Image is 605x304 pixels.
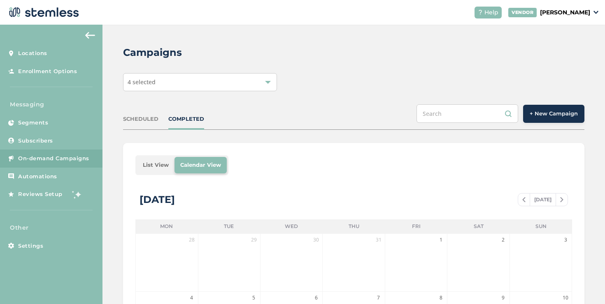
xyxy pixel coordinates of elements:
[168,115,204,123] div: COMPLETED
[123,45,182,60] h2: Campaigns
[18,190,63,198] span: Reviews Setup
[323,219,385,233] li: Thu
[137,157,175,173] li: List View
[18,119,48,127] span: Segments
[18,137,53,145] span: Subscribers
[508,8,537,17] div: VENDOR
[593,11,598,14] img: icon_down-arrow-small-66adaf34.svg
[188,294,196,302] span: 4
[530,193,556,206] span: [DATE]
[69,186,85,203] img: glitter-stars-b7820f95.gif
[564,265,605,304] iframe: Chat Widget
[198,219,261,233] li: Tue
[523,105,584,123] button: + New Campaign
[522,197,526,202] img: icon-chevron-left-b8c47ebb.svg
[128,78,156,86] span: 4 selected
[175,157,227,173] li: Calendar View
[561,236,570,244] span: 3
[18,154,89,163] span: On-demand Campaigns
[447,219,510,233] li: Sat
[375,236,383,244] span: 31
[18,67,77,76] span: Enrollment Options
[561,294,570,302] span: 10
[510,219,572,233] li: Sun
[312,236,320,244] span: 30
[417,104,518,123] input: Search
[18,242,43,250] span: Settings
[530,110,578,118] span: + New Campaign
[437,236,445,244] span: 1
[85,32,95,39] img: icon-arrow-back-accent-c549486e.svg
[540,8,590,17] p: [PERSON_NAME]
[385,219,447,233] li: Fri
[560,197,563,202] img: icon-chevron-right-bae969c5.svg
[484,8,498,17] span: Help
[250,294,258,302] span: 5
[140,192,175,207] div: [DATE]
[375,294,383,302] span: 7
[188,236,196,244] span: 28
[18,173,57,181] span: Automations
[123,115,158,123] div: SCHEDULED
[260,219,323,233] li: Wed
[478,10,483,15] img: icon-help-white-03924b79.svg
[499,294,507,302] span: 9
[18,49,47,58] span: Locations
[250,236,258,244] span: 29
[499,236,507,244] span: 2
[135,219,198,233] li: Mon
[312,294,320,302] span: 6
[7,4,79,21] img: logo-dark-0685b13c.svg
[437,294,445,302] span: 8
